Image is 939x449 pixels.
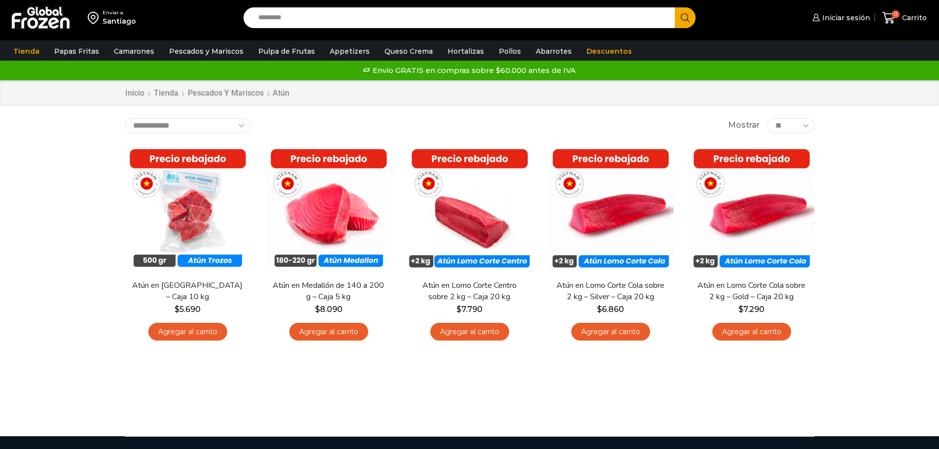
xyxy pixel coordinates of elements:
a: Pescados y Mariscos [164,42,248,61]
a: 0 Carrito [880,6,929,30]
a: Agregar al carrito: “Atún en Lomo Corte Centro sobre 2 kg - Caja 20 kg” [430,323,509,341]
bdi: 8.090 [315,305,343,314]
bdi: 6.860 [597,305,624,314]
span: $ [738,305,743,314]
a: Abarrotes [531,42,577,61]
span: Mostrar [728,120,760,131]
span: 0 [892,10,900,18]
a: Papas Fritas [49,42,104,61]
span: Carrito [900,13,927,23]
a: Hortalizas [443,42,489,61]
a: Atún en [GEOGRAPHIC_DATA] – Caja 10 kg [131,280,244,303]
a: Pulpa de Frutas [253,42,320,61]
a: Tienda [153,88,179,99]
a: Queso Crema [380,42,438,61]
a: Atún en Lomo Corte Centro sobre 2 kg – Caja 20 kg [413,280,526,303]
a: Atún en Lomo Corte Cola sobre 2 kg – Gold – Caja 20 kg [695,280,808,303]
a: Inicio [125,88,145,99]
a: Atún en Lomo Corte Cola sobre 2 kg – Silver – Caja 20 kg [554,280,667,303]
select: Pedido de la tienda [125,118,250,133]
div: Santiago [103,16,136,26]
a: Appetizers [325,42,375,61]
button: Search button [675,7,696,28]
a: Agregar al carrito: “Atún en Medallón de 140 a 200 g - Caja 5 kg” [289,323,368,341]
a: Iniciar sesión [810,8,870,28]
h1: Atún [273,88,289,98]
span: $ [597,305,602,314]
img: address-field-icon.svg [88,9,103,26]
nav: Breadcrumb [125,88,289,99]
bdi: 7.290 [738,305,765,314]
a: Camarones [109,42,159,61]
span: $ [174,305,179,314]
a: Tienda [8,42,44,61]
a: Descuentos [582,42,637,61]
a: Agregar al carrito: “Atún en Trozos - Caja 10 kg” [148,323,227,341]
a: Agregar al carrito: “Atún en Lomo Corte Cola sobre 2 kg - Gold – Caja 20 kg” [712,323,791,341]
bdi: 7.790 [456,305,483,314]
div: Enviar a [103,9,136,16]
a: Agregar al carrito: “Atún en Lomo Corte Cola sobre 2 kg - Silver - Caja 20 kg” [571,323,650,341]
a: Pollos [494,42,526,61]
a: Atún en Medallón de 140 a 200 g – Caja 5 kg [272,280,385,303]
span: Iniciar sesión [820,13,870,23]
bdi: 5.690 [174,305,201,314]
span: $ [456,305,461,314]
span: $ [315,305,320,314]
a: Pescados y Mariscos [187,88,264,99]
